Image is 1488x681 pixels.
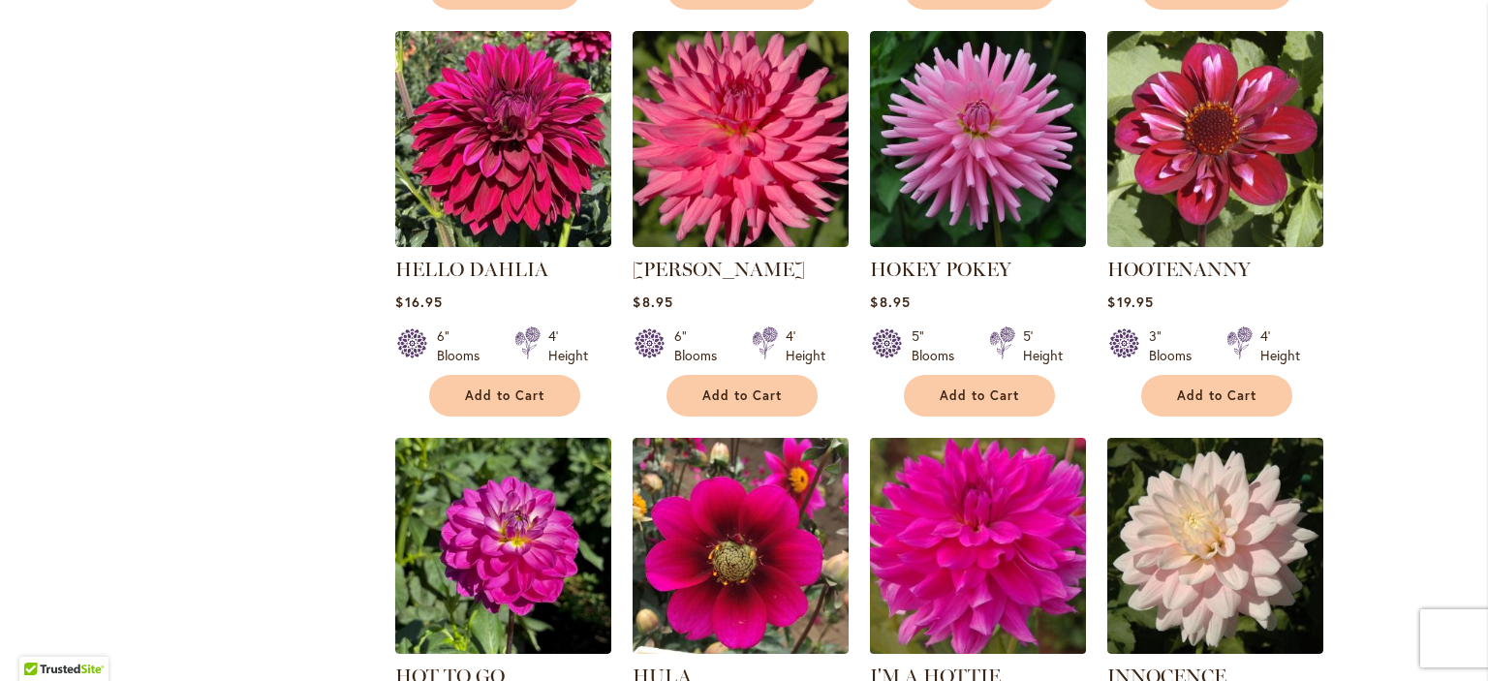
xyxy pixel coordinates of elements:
span: Add to Cart [940,387,1019,404]
a: [PERSON_NAME] [633,258,805,281]
button: Add to Cart [666,375,818,417]
a: HOOTENANNY [1107,258,1251,281]
div: 4' Height [548,326,588,365]
a: HULA [633,639,849,658]
a: I'm A Hottie [870,639,1086,658]
img: HOKEY POKEY [870,31,1086,247]
div: 4' Height [1260,326,1300,365]
a: HOT TO GO [395,639,611,658]
button: Add to Cart [1141,375,1292,417]
img: INNOCENCE [1107,438,1323,654]
span: Add to Cart [465,387,544,404]
div: 6" Blooms [674,326,728,365]
div: 3" Blooms [1149,326,1203,365]
img: Hello Dahlia [395,31,611,247]
a: INNOCENCE [1107,639,1323,658]
span: $8.95 [870,293,910,311]
button: Add to Cart [429,375,580,417]
img: HOOTENANNY [1107,31,1323,247]
button: Add to Cart [904,375,1055,417]
img: HERBERT SMITH [633,31,849,247]
span: Add to Cart [1177,387,1256,404]
div: 6" Blooms [437,326,491,365]
a: HOOTENANNY [1107,232,1323,251]
img: HOT TO GO [395,438,611,654]
span: $16.95 [395,293,442,311]
span: Add to Cart [702,387,782,404]
div: 5' Height [1023,326,1063,365]
span: $19.95 [1107,293,1153,311]
a: HELLO DAHLIA [395,258,548,281]
a: HOKEY POKEY [870,258,1011,281]
a: HOKEY POKEY [870,232,1086,251]
div: 5" Blooms [912,326,966,365]
div: 4' Height [786,326,825,365]
a: Hello Dahlia [395,232,611,251]
img: HULA [633,438,849,654]
img: I'm A Hottie [865,432,1092,659]
a: HERBERT SMITH [633,232,849,251]
iframe: Launch Accessibility Center [15,612,69,666]
span: $8.95 [633,293,672,311]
